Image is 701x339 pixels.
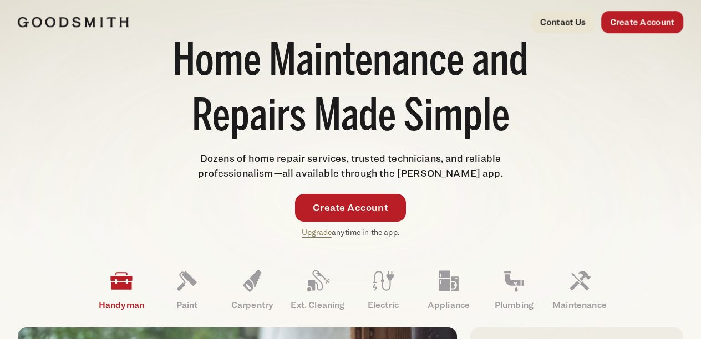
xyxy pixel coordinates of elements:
p: Ext. Cleaning [285,299,350,312]
p: Plumbing [481,299,547,312]
a: Electric [350,261,416,319]
p: Paint [154,299,220,312]
a: Contact Us [531,11,595,33]
a: Carpentry [220,261,285,319]
p: Carpentry [220,299,285,312]
a: Paint [154,261,220,319]
a: Handyman [89,261,154,319]
p: Handyman [89,299,154,312]
p: Electric [350,299,416,312]
p: Maintenance [547,299,612,312]
a: Plumbing [481,261,547,319]
a: Create Account [601,11,683,33]
h1: Home Maintenance and Repairs Made Simple [129,35,572,146]
a: Create Account [295,194,406,222]
img: Goodsmith [18,17,129,28]
a: Maintenance [547,261,612,319]
a: Upgrade [302,227,332,237]
p: Appliance [416,299,481,312]
a: Appliance [416,261,481,319]
span: Dozens of home repair services, trusted technicians, and reliable professionalism—all available t... [198,152,503,179]
p: anytime in the app. [302,226,399,239]
a: Ext. Cleaning [285,261,350,319]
